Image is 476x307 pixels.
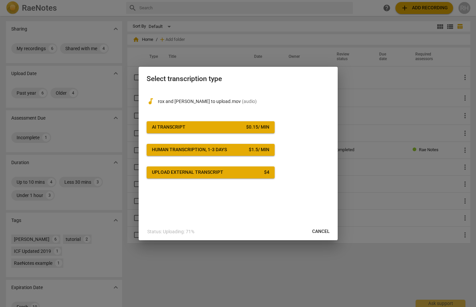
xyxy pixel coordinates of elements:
div: AI Transcript [152,124,185,131]
span: audiotrack [147,97,155,105]
div: $ 0.15 / min [246,124,269,131]
button: Upload external transcript$4 [147,166,275,178]
button: AI Transcript$0.15/ min [147,121,275,133]
p: rox and debbie to upload.mov(audio) [158,98,330,105]
div: Upload external transcript [152,169,223,176]
span: ( audio ) [242,99,257,104]
div: $ 1.5 / min [249,147,269,153]
h2: Select transcription type [147,75,330,83]
button: Human transcription, 1-3 days$1.5/ min [147,144,275,156]
div: $ 4 [264,169,269,176]
p: Status: Uploading: 71% [147,228,194,235]
div: Human transcription, 1-3 days [152,147,227,153]
button: Cancel [307,226,335,238]
span: Cancel [312,228,330,235]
